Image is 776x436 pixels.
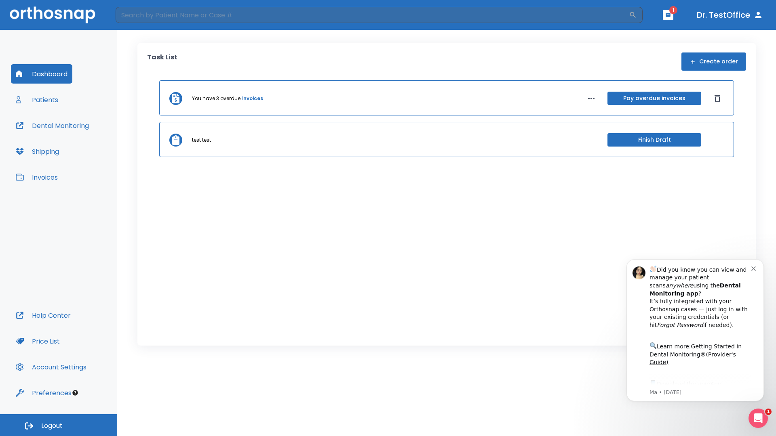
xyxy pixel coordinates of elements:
[765,409,772,415] span: 1
[10,6,95,23] img: Orthosnap
[607,92,701,105] button: Pay overdue invoices
[11,64,72,84] button: Dashboard
[116,7,629,23] input: Search by Patient Name or Case #
[614,249,776,432] iframe: Intercom notifications message
[192,95,240,102] p: You have 3 overdue
[41,421,63,430] span: Logout
[749,409,768,428] iframe: Intercom live chat
[11,383,76,402] button: Preferences
[11,306,76,325] button: Help Center
[11,357,91,377] button: Account Settings
[711,92,724,105] button: Dismiss
[669,6,677,14] span: 1
[192,136,211,144] p: test test
[147,52,177,71] p: Task List
[72,389,79,396] div: Tooltip anchor
[11,331,65,351] button: Price List
[11,116,94,135] button: Dental Monitoring
[11,168,63,187] button: Invoices
[681,52,746,71] button: Create order
[607,133,701,147] button: Finish Draft
[242,95,263,102] a: invoices
[11,142,64,161] button: Shipping
[11,90,63,109] button: Patients
[694,8,766,22] button: Dr. TestOffice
